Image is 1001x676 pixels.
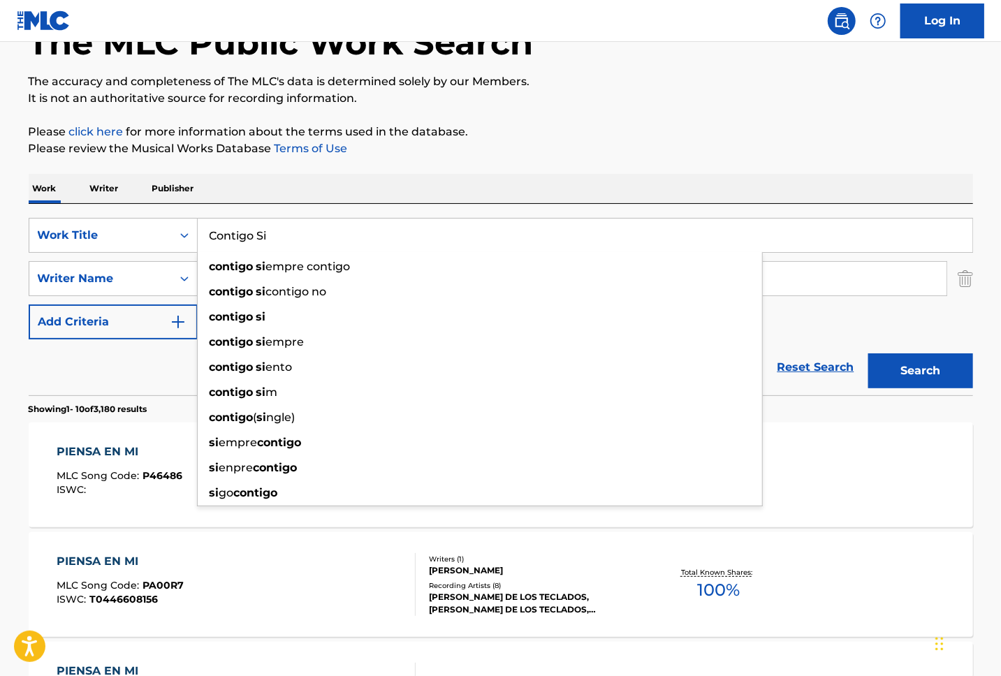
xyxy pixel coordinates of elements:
strong: si [210,436,219,449]
span: ngle) [267,411,295,424]
a: PIENSA EN MIMLC Song Code:P46486ISWC:Writers (1)[PERSON_NAME] DE [PERSON_NAME]Recording Artists (... [29,422,973,527]
span: MLC Song Code : [57,469,143,482]
div: [PERSON_NAME] DE LOS TECLADOS, [PERSON_NAME] DE LOS TECLADOS, [PERSON_NAME] Y LOS MUCHACHOS, [PER... [429,591,640,616]
strong: si [210,461,219,474]
span: ISWC : [57,593,89,605]
span: ento [266,360,293,374]
button: Add Criteria [29,304,198,339]
span: empre [219,436,258,449]
p: Writer [86,174,123,203]
p: Work [29,174,61,203]
strong: si [256,285,266,298]
span: ( [254,411,257,424]
div: PIENSA EN MI [57,553,184,570]
strong: contigo [210,360,254,374]
div: Recording Artists ( 8 ) [429,580,640,591]
span: MLC Song Code : [57,579,143,591]
h1: The MLC Public Work Search [29,22,534,64]
span: empre contigo [266,260,351,273]
span: enpre [219,461,254,474]
strong: contigo [258,436,302,449]
strong: si [256,385,266,399]
div: Drag [935,623,944,665]
span: empre [266,335,305,348]
span: m [266,385,278,399]
p: It is not an authoritative source for recording information. [29,90,973,107]
img: help [870,13,886,29]
strong: si [257,411,267,424]
strong: si [210,486,219,499]
strong: contigo [210,411,254,424]
strong: contigo [210,285,254,298]
p: Publisher [148,174,198,203]
strong: contigo [254,461,298,474]
strong: si [256,335,266,348]
button: Search [868,353,973,388]
a: Public Search [828,7,856,35]
a: click here [69,125,124,138]
span: 100 % [697,578,740,603]
p: Please for more information about the terms used in the database. [29,124,973,140]
img: search [833,13,850,29]
img: MLC Logo [17,10,71,31]
a: PIENSA EN MIMLC Song Code:PA00R7ISWC:T0446608156Writers (1)[PERSON_NAME]Recording Artists (8)[PER... [29,532,973,637]
p: Total Known Shares: [681,567,756,578]
span: ISWC : [57,483,89,496]
strong: si [256,360,266,374]
a: Terms of Use [272,142,348,155]
strong: si [256,310,266,323]
a: Log In [900,3,984,38]
strong: contigo [210,260,254,273]
form: Search Form [29,218,973,395]
span: T0446608156 [89,593,158,605]
iframe: Chat Widget [931,609,1001,676]
img: Delete Criterion [958,261,973,296]
strong: si [256,260,266,273]
div: PIENSA EN MI [57,443,182,460]
span: P46486 [143,469,182,482]
p: The accuracy and completeness of The MLC's data is determined solely by our Members. [29,73,973,90]
p: Showing 1 - 10 of 3,180 results [29,403,147,416]
div: Writer Name [38,270,163,287]
strong: contigo [234,486,278,499]
div: [PERSON_NAME] [429,564,640,577]
strong: contigo [210,385,254,399]
div: Work Title [38,227,163,244]
span: go [219,486,234,499]
img: 9d2ae6d4665cec9f34b9.svg [170,314,187,330]
div: Help [864,7,892,35]
a: Reset Search [770,352,861,383]
div: Writers ( 1 ) [429,554,640,564]
span: PA00R7 [143,579,184,591]
strong: contigo [210,335,254,348]
strong: contigo [210,310,254,323]
span: contigo no [266,285,327,298]
p: Please review the Musical Works Database [29,140,973,157]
